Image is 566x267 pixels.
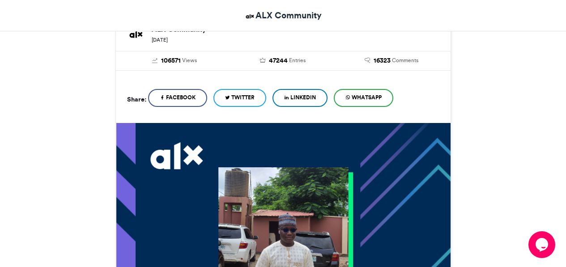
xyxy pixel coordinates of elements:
[374,56,391,66] span: 16323
[269,56,288,66] span: 47244
[244,11,255,22] img: ALX Community
[161,56,181,66] span: 106571
[352,93,382,102] span: WhatsApp
[334,89,393,107] a: WhatsApp
[127,56,222,66] a: 106571 Views
[344,56,439,66] a: 16323 Comments
[148,89,207,107] a: Facebook
[182,56,197,64] span: Views
[392,56,418,64] span: Comments
[166,93,196,102] span: Facebook
[244,9,322,22] a: ALX Community
[152,37,168,43] small: [DATE]
[272,89,328,107] a: LinkedIn
[213,89,266,107] a: Twitter
[290,93,316,102] span: LinkedIn
[235,56,331,66] a: 47244 Entries
[127,93,146,105] h5: Share:
[528,231,557,258] iframe: chat widget
[289,56,306,64] span: Entries
[152,25,439,33] h6: ALX Community
[231,93,255,102] span: Twitter
[127,25,145,43] img: ALX Community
